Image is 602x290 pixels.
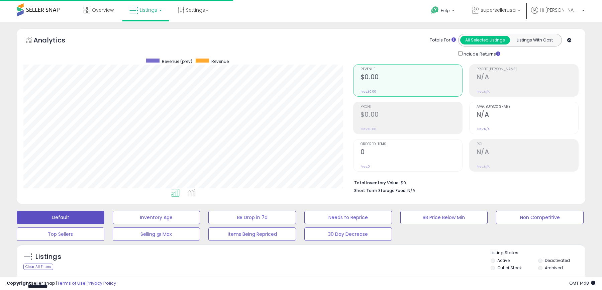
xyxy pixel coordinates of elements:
button: Selling @ Max [113,227,200,241]
small: Prev: N/A [477,127,490,131]
small: Prev: $0.00 [361,90,376,94]
small: Prev: N/A [477,165,490,169]
div: Totals For [430,37,456,43]
span: Listings [140,7,157,13]
h5: Analytics [33,35,78,46]
a: Help [426,1,461,22]
button: Inventory Age [113,211,200,224]
span: Hi [PERSON_NAME] [540,7,580,13]
button: All Selected Listings [460,36,510,44]
h2: N/A [477,111,578,120]
span: Help [441,8,450,13]
span: 2025-08-13 14:18 GMT [569,280,595,286]
span: ROI [477,142,578,146]
span: Ordered Items [361,142,462,146]
label: Active [497,258,510,263]
small: Prev: $0.00 [361,127,376,131]
h2: $0.00 [361,73,462,82]
i: Get Help [431,6,439,14]
p: Listing States: [491,250,585,256]
span: Avg. Buybox Share [477,105,578,109]
h2: 0 [361,148,462,157]
span: Revenue [361,68,462,71]
b: Total Inventory Value: [354,180,400,186]
span: N/A [407,187,415,194]
small: Prev: 0 [361,165,370,169]
button: Items Being Repriced [208,227,296,241]
div: Clear All Filters [23,264,53,270]
span: Revenue (prev) [162,59,192,64]
button: Top Sellers [17,227,104,241]
a: Privacy Policy [87,280,116,286]
span: Profit [PERSON_NAME] [477,68,578,71]
li: $0 [354,178,574,186]
button: BB Price Below Min [400,211,488,224]
strong: Copyright [7,280,31,286]
span: Profit [361,105,462,109]
button: Non Competitive [496,211,584,224]
h5: Listings [35,252,61,262]
label: Archived [545,265,563,271]
h2: $0.00 [361,111,462,120]
label: Out of Stock [497,265,522,271]
b: Short Term Storage Fees: [354,188,406,193]
button: 30 Day Decrease [304,227,392,241]
div: seller snap | | [7,280,116,287]
div: Include Returns [453,50,508,58]
button: Needs to Reprice [304,211,392,224]
label: Deactivated [545,258,570,263]
a: Terms of Use [57,280,86,286]
small: Prev: N/A [477,90,490,94]
h2: N/A [477,148,578,157]
span: Overview [92,7,114,13]
button: Default [17,211,104,224]
span: supersellerusa [481,7,516,13]
h2: N/A [477,73,578,82]
a: Hi [PERSON_NAME] [531,7,585,22]
button: BB Drop in 7d [208,211,296,224]
span: Revenue [211,59,229,64]
button: Listings With Cost [510,36,560,44]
